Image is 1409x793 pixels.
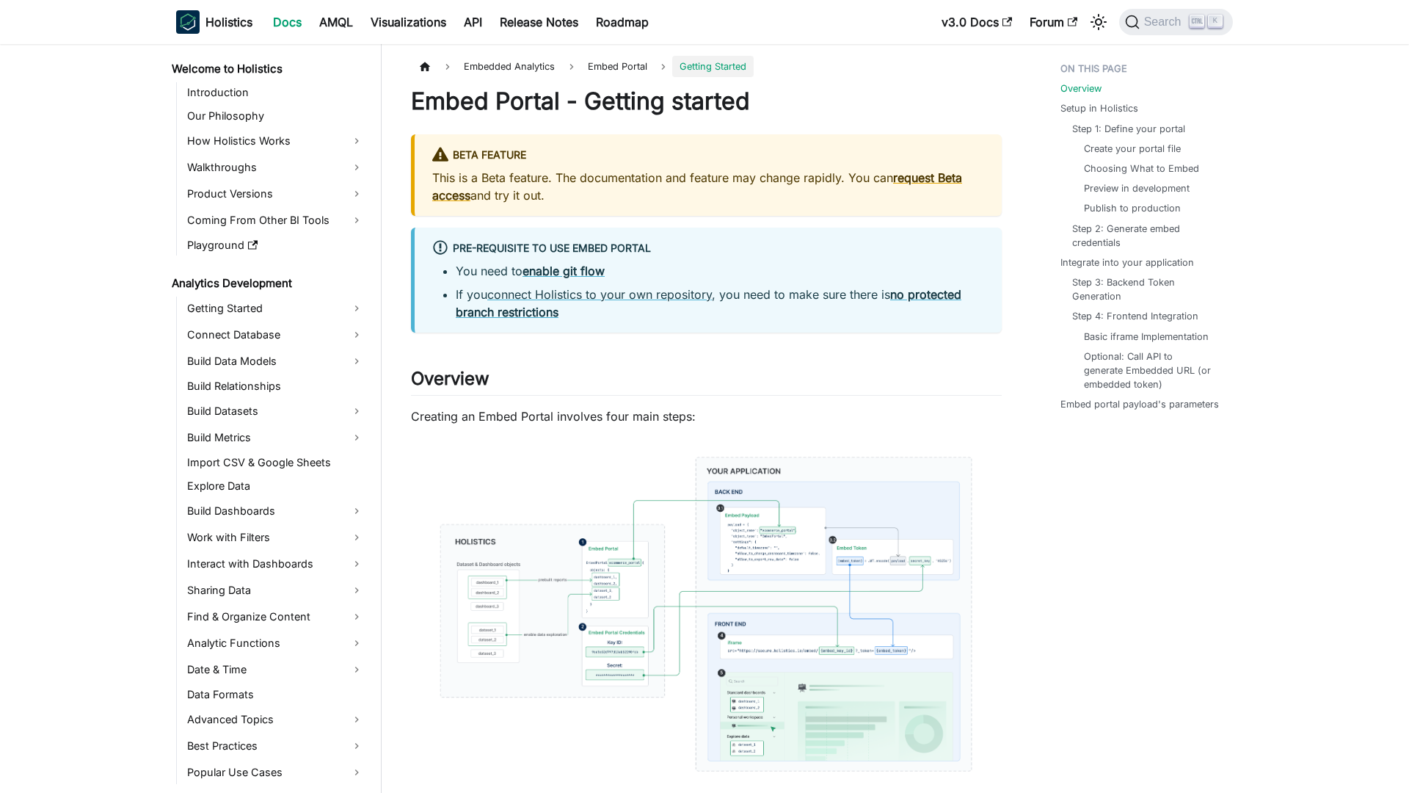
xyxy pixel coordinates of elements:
a: Step 4: Frontend Integration [1072,309,1198,323]
div: BETA FEATURE [432,146,984,165]
a: HolisticsHolistics [176,10,252,34]
a: Analytic Functions [183,631,368,655]
a: Choosing What to Embed [1084,162,1199,175]
a: Find & Organize Content [183,605,368,629]
a: Build Datasets [183,399,368,423]
button: Switch between dark and light mode (currently light mode) [1087,10,1110,34]
p: This is a Beta feature. The documentation and feature may change rapidly. You can and try it out. [432,169,984,204]
span: Getting Started [672,56,754,77]
a: Popular Use Cases [183,761,368,784]
a: Walkthroughs [183,156,368,179]
a: Roadmap [587,10,658,34]
a: Interact with Dashboards [183,552,368,576]
a: no protected branch restrictions [456,287,961,319]
a: Work with Filters [183,526,368,549]
span: Search [1140,15,1190,29]
nav: Docs sidebar [161,44,382,793]
a: Step 3: Backend Token Generation [1072,275,1218,303]
a: Overview [1060,82,1102,95]
a: Visualizations [362,10,455,34]
p: Creating an Embed Portal involves four main steps: [411,408,1002,425]
span: Embedded Analytics [456,56,562,77]
a: Step 1: Define your portal [1072,122,1185,136]
a: Publish to production [1084,201,1181,215]
a: Product Versions [183,182,368,206]
a: Playground [183,235,368,256]
b: Holistics [205,13,252,31]
a: Setup in Holistics [1060,101,1138,115]
button: Search (Ctrl+K) [1119,9,1233,35]
a: Build Dashboards [183,499,368,523]
a: Build Metrics [183,426,368,449]
a: Best Practices [183,734,368,758]
a: API [455,10,491,34]
kbd: K [1208,15,1223,28]
div: Pre-requisite to use Embed Portal [432,239,984,258]
a: Home page [411,56,439,77]
a: Release Notes [491,10,587,34]
a: v3.0 Docs [933,10,1021,34]
a: Data Formats [183,684,368,705]
a: Coming From Other BI Tools [183,209,368,232]
a: Create your portal file [1084,142,1181,156]
a: Embed Portal [580,56,655,77]
a: Advanced Topics [183,708,368,731]
a: Import CSV & Google Sheets [183,452,368,473]
a: enable git flow [523,264,605,278]
a: Getting Started [183,297,368,320]
a: Embed portal payload's parameters [1060,397,1219,411]
img: Embed Portal Getting Started [411,440,1002,789]
a: Preview in development [1084,181,1190,195]
a: AMQL [310,10,362,34]
h1: Embed Portal - Getting started [411,87,1002,116]
span: Embed Portal [588,61,647,72]
a: Basic iframe Implementation [1084,330,1209,344]
a: Our Philosophy [183,106,368,126]
a: Sharing Data [183,579,368,602]
a: request Beta access [432,170,962,203]
img: Holistics [176,10,200,34]
a: How Holistics Works [183,129,368,153]
a: Introduction [183,82,368,103]
li: You need to [456,262,984,280]
a: Date & Time [183,658,368,681]
nav: Breadcrumbs [411,56,1002,77]
a: Build Data Models [183,350,368,373]
a: Connect Database [183,323,368,347]
li: If you , you need to make sure there is [456,286,984,321]
a: Integrate into your application [1060,256,1194,269]
h2: Overview [411,368,1002,396]
a: connect Holistics to your own repository [487,287,712,302]
a: Optional: Call API to generate Embedded URL (or embedded token) [1084,350,1212,392]
a: Docs [264,10,310,34]
a: Forum [1021,10,1086,34]
a: Explore Data [183,476,368,496]
a: Welcome to Holistics [167,59,368,79]
a: Build Relationships [183,376,368,396]
a: Analytics Development [167,273,368,294]
a: Step 2: Generate embed credentials [1072,222,1218,250]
